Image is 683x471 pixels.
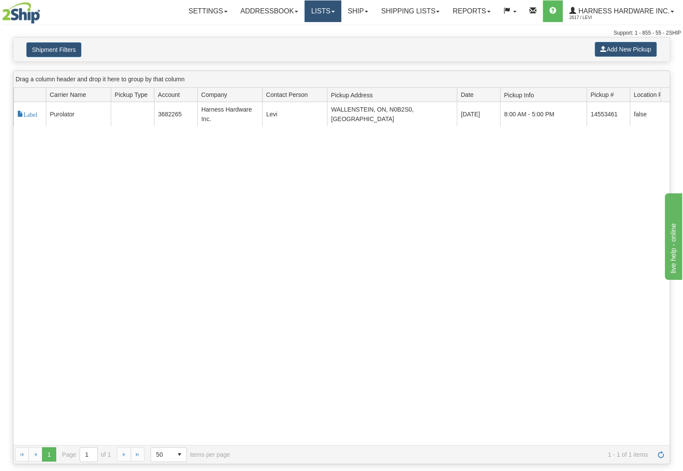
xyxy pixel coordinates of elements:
td: Levi [262,102,327,126]
button: Add New Pickup [595,42,657,57]
a: Refresh [654,447,668,461]
a: Addressbook [234,0,305,22]
span: select [173,448,186,461]
a: Shipping lists [375,0,446,22]
span: Pickup Type [115,90,148,99]
td: [DATE] [457,102,500,126]
td: Harness Hardware Inc. [197,102,262,126]
div: Support: 1 - 855 - 55 - 2SHIP [2,29,681,37]
span: Date [461,90,474,99]
img: logo2617.jpg [2,2,40,24]
a: Settings [182,0,234,22]
input: Page 1 [80,448,97,461]
span: Harness Hardware Inc. [576,7,670,15]
span: Contact Person [266,90,308,99]
td: 14553461 [587,102,630,126]
span: Company [201,90,227,99]
span: Page of 1 [62,447,111,462]
button: Shipment Filters [26,42,81,57]
span: Pickup Info [504,88,587,102]
span: Carrier Name [50,90,86,99]
span: Account [158,90,180,99]
td: 8:00 AM - 5:00 PM [500,102,587,126]
span: Pickup # [590,90,614,99]
a: Label [17,111,37,118]
a: Reports [446,0,497,22]
span: 50 [156,450,167,459]
span: Page 1 [42,447,56,461]
td: 3682265 [154,102,197,126]
span: items per page [151,447,230,462]
div: live help - online [6,5,80,16]
td: Purolator [46,102,111,126]
div: grid grouping header [13,71,670,88]
span: Location Pickup [634,90,670,99]
span: Label [17,111,37,117]
td: false [630,102,673,126]
span: 2617 / Levi [569,13,634,22]
span: Page sizes drop down [151,447,187,462]
a: Ship [341,0,375,22]
span: Pickup Address [331,88,457,102]
iframe: chat widget [663,191,682,279]
span: 1 - 1 of 1 items [242,451,648,458]
a: Harness Hardware Inc. 2617 / Levi [563,0,680,22]
td: WALLENSTEIN, ON, N0B2S0, [GEOGRAPHIC_DATA] [327,102,457,126]
a: Lists [305,0,341,22]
